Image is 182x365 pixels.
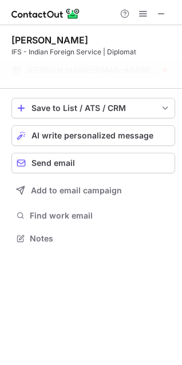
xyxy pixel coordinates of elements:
div: Save to List / ATS / CRM [31,104,155,113]
div: [PERSON_NAME] [11,34,88,46]
button: Add to email campaign [11,180,175,201]
button: AI write personalized message [11,125,175,146]
button: save-profile-one-click [11,98,175,118]
div: IFS - Indian Foreign Service | Diplomat [11,47,175,57]
span: Notes [30,233,171,244]
span: Find work email [30,211,171,221]
button: Notes [11,231,175,247]
span: AI write personalized message [31,131,153,140]
span: Send email [31,158,75,168]
span: [PERSON_NAME][EMAIL_ADDRESS][DOMAIN_NAME] [27,65,159,75]
button: Send email [11,153,175,173]
span: Add to email campaign [31,186,122,195]
button: Find work email [11,208,175,224]
img: ContactOut v5.3.10 [11,7,80,21]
